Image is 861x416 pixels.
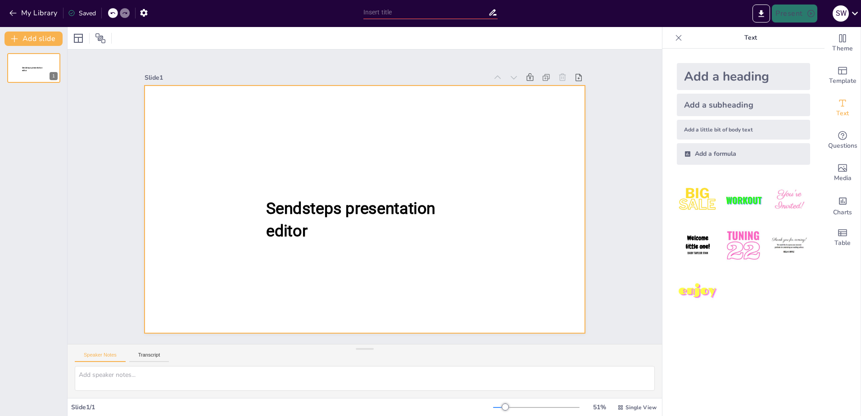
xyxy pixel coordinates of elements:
[752,5,770,23] button: Export to PowerPoint
[363,6,489,19] input: Insert title
[50,72,58,80] div: 1
[677,120,810,140] div: Add a little bit of body text
[677,271,719,312] img: 7.jpeg
[825,157,861,189] div: Add images, graphics, shapes or video
[71,403,493,411] div: Slide 1 / 1
[829,76,856,86] span: Template
[722,179,764,221] img: 2.jpeg
[22,67,42,72] span: Sendsteps presentation editor
[825,222,861,254] div: Add a table
[768,225,810,267] img: 6.jpeg
[68,9,96,18] div: Saved
[833,208,852,217] span: Charts
[95,33,106,44] span: Position
[129,352,169,362] button: Transcript
[825,59,861,92] div: Add ready made slides
[677,143,810,165] div: Add a formula
[625,404,657,411] span: Single View
[825,92,861,124] div: Add text boxes
[677,179,719,221] img: 1.jpeg
[768,179,810,221] img: 3.jpeg
[5,32,63,46] button: Add slide
[833,5,849,22] div: S W
[834,238,851,248] span: Table
[266,199,435,240] span: Sendsteps presentation editor
[825,189,861,222] div: Add charts and graphs
[828,141,857,151] span: Questions
[589,403,610,411] div: 51 %
[677,63,810,90] div: Add a heading
[772,5,817,23] button: Present
[71,31,86,45] div: Layout
[145,73,488,82] div: Slide 1
[677,225,719,267] img: 4.jpeg
[686,27,816,49] p: Text
[7,53,60,83] div: 1
[7,6,61,20] button: My Library
[832,44,853,54] span: Theme
[836,109,849,118] span: Text
[834,173,852,183] span: Media
[722,225,764,267] img: 5.jpeg
[833,5,849,23] button: S W
[825,124,861,157] div: Get real-time input from your audience
[75,352,126,362] button: Speaker Notes
[825,27,861,59] div: Change the overall theme
[677,94,810,116] div: Add a subheading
